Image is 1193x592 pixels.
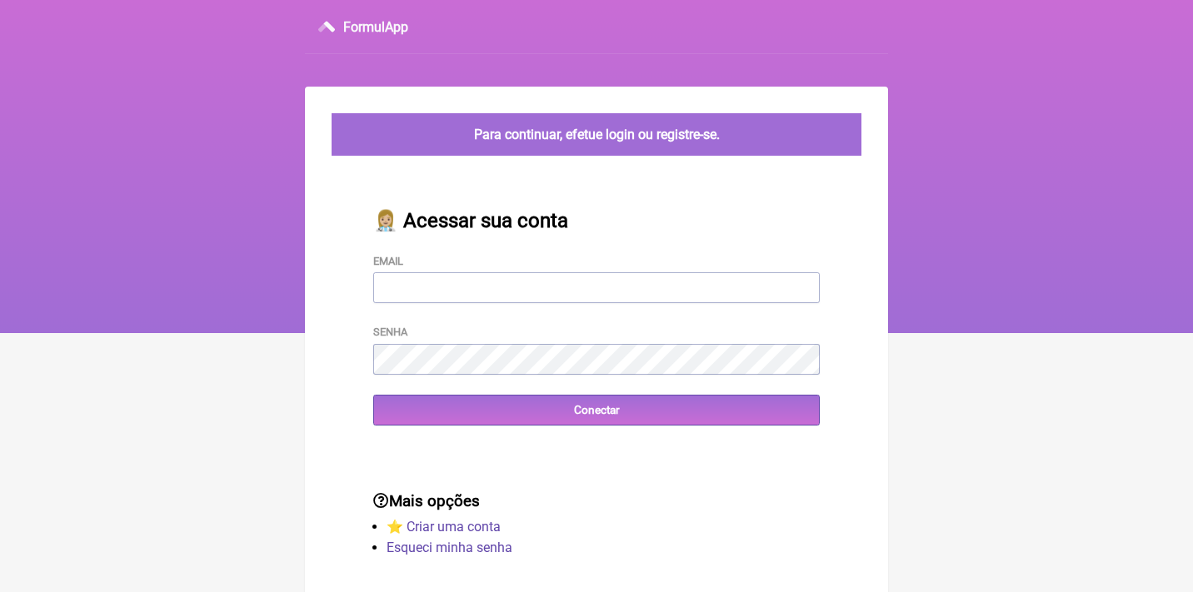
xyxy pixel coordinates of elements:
[387,519,501,535] a: ⭐️ Criar uma conta
[373,255,403,267] label: Email
[387,540,512,555] a: Esqueci minha senha
[373,326,407,338] label: Senha
[373,395,820,425] input: Conectar
[332,113,861,156] div: Para continuar, efetue login ou registre-se.
[373,209,820,232] h2: 👩🏼‍⚕️ Acessar sua conta
[343,19,408,35] h3: FormulApp
[373,492,820,510] h3: Mais opções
